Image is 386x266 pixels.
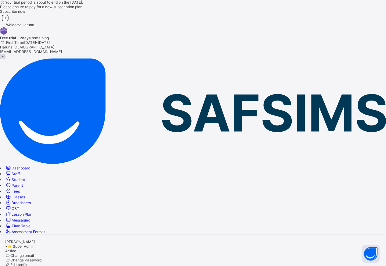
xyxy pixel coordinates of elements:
[5,166,30,170] a: Dashboard
[12,177,25,182] span: Student
[5,177,25,182] a: Student
[12,212,32,217] span: Lesson Plan
[5,212,32,217] a: Lesson Plan
[12,206,19,211] span: CBT
[5,249,16,253] span: Active
[5,183,23,188] a: Parent
[10,258,41,262] span: Change Password
[7,244,34,249] span: ⭐ Super Admin
[12,195,25,199] span: Classes
[12,183,23,188] span: Parent
[5,229,45,234] a: Assessment Format
[6,23,34,27] span: Welcome Haruna
[12,224,31,228] span: Time Table
[12,189,20,193] span: Fees
[5,244,381,249] div: •
[12,218,30,222] span: Messaging
[12,172,20,176] span: Staff
[12,200,31,205] span: Broadsheet
[5,200,31,205] a: Broadsheet
[5,218,30,222] a: Messaging
[5,172,20,176] a: Staff
[10,253,34,258] span: Change email
[362,245,380,263] button: Open asap
[12,229,45,234] span: Assessment Format
[5,189,20,193] a: Fees
[5,224,31,228] a: Time Table
[5,195,25,199] a: Classes
[20,36,49,40] span: 2 days remaining
[5,239,35,244] span: [PERSON_NAME]
[12,166,30,170] span: Dashboard
[5,206,19,211] a: CBT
